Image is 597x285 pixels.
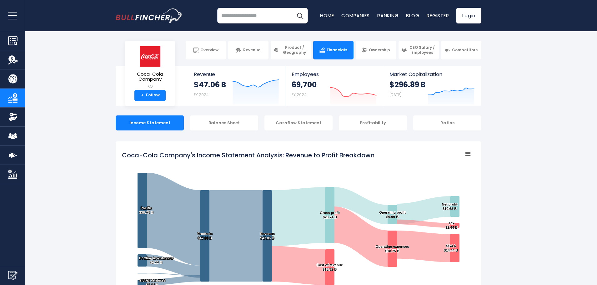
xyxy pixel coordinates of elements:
text: Cost of revenue $18.32 B [316,263,343,271]
tspan: Coca-Cola Company's Income Statement Analysis: Revenue to Profit Breakdown [122,151,374,160]
a: Register [427,12,449,19]
span: Product / Geography [281,45,308,55]
a: Companies [341,12,370,19]
span: Revenue [243,48,260,53]
a: Financials [313,41,354,59]
span: Coca-Cola Company [130,72,170,82]
div: Cashflow Statement [264,115,333,130]
text: Operating profit $9.99 B [379,211,406,219]
small: KO [130,84,170,89]
text: Gross profit $28.74 B [320,211,340,219]
small: [DATE] [389,92,401,97]
strong: $296.89 B [389,80,425,89]
strong: + [141,93,144,98]
text: Operating expenses $18.75 B [376,245,409,253]
img: Ownership [8,112,18,122]
text: SG&A $14.44 B [444,244,458,252]
strong: $47.06 B [194,80,226,89]
a: Home [320,12,334,19]
a: Competitors [441,41,481,59]
a: Revenue [228,41,268,59]
strong: 69,700 [292,80,317,89]
a: Ownership [356,41,396,59]
a: Employees 69,700 FY 2024 [285,66,383,106]
span: CEO Salary / Employees [409,45,436,55]
small: FY 2024 [194,92,209,97]
a: Revenue $47.06 B FY 2024 [188,66,285,106]
a: Ranking [377,12,399,19]
div: Balance Sheet [190,115,258,130]
div: Income Statement [116,115,184,130]
a: +Follow [134,90,166,101]
a: Go to homepage [116,8,183,23]
div: Profitability [339,115,407,130]
span: Financials [327,48,347,53]
a: Blog [406,12,419,19]
a: Product / Geography [271,41,311,59]
text: Products $47.06 B [197,232,213,240]
text: Tax $2.44 B [445,221,458,229]
text: Revenue $47.06 B [260,232,275,240]
a: Overview [186,41,226,59]
text: Net profit $10.63 B [442,202,458,211]
span: Overview [200,48,218,53]
span: Revenue [194,71,279,77]
small: FY 2024 [292,92,307,97]
div: Ratios [413,115,481,130]
img: bullfincher logo [116,8,183,23]
a: Coca-Cola Company KO [130,46,170,90]
a: Market Capitalization $296.89 B [DATE] [383,66,481,106]
button: Search [292,8,308,23]
span: Employees [292,71,376,77]
span: Competitors [452,48,478,53]
a: Login [456,8,481,23]
span: Ownership [369,48,390,53]
span: Market Capitalization [389,71,474,77]
text: Pacific $38.78 B [139,206,153,214]
text: Bottling investments $6.22 B [139,256,173,264]
a: CEO Salary / Employees [399,41,439,59]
